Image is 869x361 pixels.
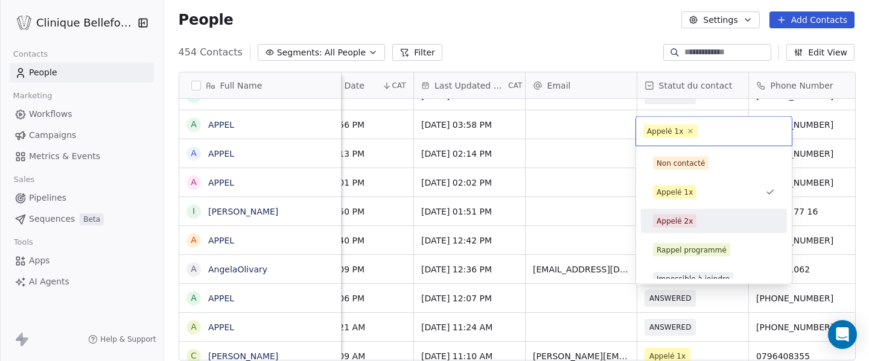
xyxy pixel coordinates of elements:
div: Appelé 2x [657,216,693,227]
div: Appelé 1x [657,187,693,198]
div: Non contacté [657,158,705,169]
div: Impossible à joindre [657,274,730,284]
div: Suggestions [641,151,787,291]
div: Appelé 1x [647,126,683,137]
div: Rappel programmé [657,245,727,256]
